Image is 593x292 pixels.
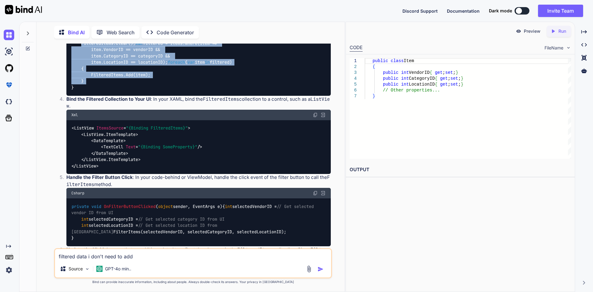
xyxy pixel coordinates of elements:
div: 5 [350,82,357,87]
img: attachment [305,265,313,273]
span: // Get selected location ID from [GEOGRAPHIC_DATA] [71,222,220,234]
div: 4 [350,76,357,82]
img: githubLight [4,63,14,74]
span: get [440,82,448,87]
code: FilterItems [66,174,330,188]
span: { [435,76,437,81]
img: preview [516,28,521,34]
span: Item [404,58,414,63]
span: in [205,60,210,65]
span: TextCell [103,144,123,150]
img: premium [4,80,14,90]
span: DataTemplate [96,150,126,156]
span: // Get selected category ID from UI [138,216,225,222]
span: CategoryID [409,76,435,81]
span: DataTemplate [94,138,123,143]
span: int [81,216,89,222]
span: < = /> [101,144,202,150]
button: Discord Support [402,8,438,14]
span: get [440,76,448,81]
span: Text [126,144,136,150]
span: ListView.ItemTemplate [86,157,138,163]
span: set [450,76,458,81]
span: private [72,204,89,209]
span: ListView.ItemTemplate [84,132,136,137]
span: ; [458,82,461,87]
img: copy [313,112,318,117]
img: GPT-4o mini [96,266,103,272]
img: Open in Browser [320,112,326,118]
span: void [91,204,101,209]
span: public [372,58,388,63]
span: set [445,70,453,75]
span: ; [448,76,450,81]
strong: Update the UI [66,247,97,252]
div: CODE [350,44,363,52]
span: ; [443,70,445,75]
span: "{Binding SomeProperty}" [138,144,197,150]
p: Bind AI [68,29,85,36]
span: Xml [71,112,78,117]
span: </ > [71,163,99,169]
p: Bind can provide inaccurate information, including about people. Always double-check its answers.... [54,280,332,284]
code: FilteredItems [237,247,273,253]
img: chat [4,30,14,40]
span: ItemsSource [96,125,124,131]
span: public [383,82,398,87]
p: Code Generator [157,29,194,36]
img: chevron down [566,45,571,50]
textarea: filtered data i don't need to add [55,249,331,260]
span: int [401,76,409,81]
span: < = > [72,125,190,131]
img: copy [313,191,318,196]
span: sender, EventArgs e [158,204,220,209]
strong: Bind the Filtered Collection to Your UI [66,96,151,102]
span: "{Binding FilteredItems}" [126,125,188,131]
div: 7 [350,93,357,99]
span: } [461,82,463,87]
div: 6 [350,87,357,93]
p: : Make sure that your UI is updated to reflect the changes in the collection. Since is an , the U... [66,246,331,260]
span: < > [91,138,126,143]
img: Pick Models [85,266,90,272]
span: </ > [81,157,141,163]
p: Preview [524,28,540,34]
span: int [81,222,89,228]
code: FilteredItems [203,96,239,102]
div: 3 [350,70,357,76]
code: { selectedVendorID = selectedCategoryID = selectedLocationID = FilterItems(selectedVendorID, sele... [71,203,316,241]
span: object [158,204,173,209]
span: // Other properties... [383,88,440,93]
span: var [136,40,143,46]
span: int [225,204,232,209]
h2: OUTPUT [346,163,575,177]
span: LocationID [409,82,435,87]
span: get [435,70,443,75]
span: } [456,70,458,75]
span: int [401,82,409,87]
span: public [383,76,398,81]
img: Open in Browser [320,190,326,196]
span: { [372,64,375,69]
span: int [401,70,409,75]
img: ai-studio [4,46,14,57]
button: Invite Team [538,5,583,17]
span: { [435,82,437,87]
span: Dark mode [489,8,512,14]
span: foreach [168,60,185,65]
span: ; [458,76,461,81]
code: ObservableCollection<Item> FilteredItems { ; ; } = ObservableCollection<Item>(); { FilteredItems.... [71,28,316,91]
span: class [391,58,404,63]
span: FileName [545,45,563,51]
span: ; [453,70,455,75]
p: : In your XAML, bind the collection to a control, such as a . [66,96,331,110]
span: ListView [76,163,96,169]
span: OnFilterButtonClicked [104,204,156,209]
span: } [461,76,463,81]
img: darkCloudIdeIcon [4,96,14,107]
button: Documentation [447,8,480,14]
span: // Get selected vendor ID from UI [71,204,316,215]
span: Csharp [71,191,84,196]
